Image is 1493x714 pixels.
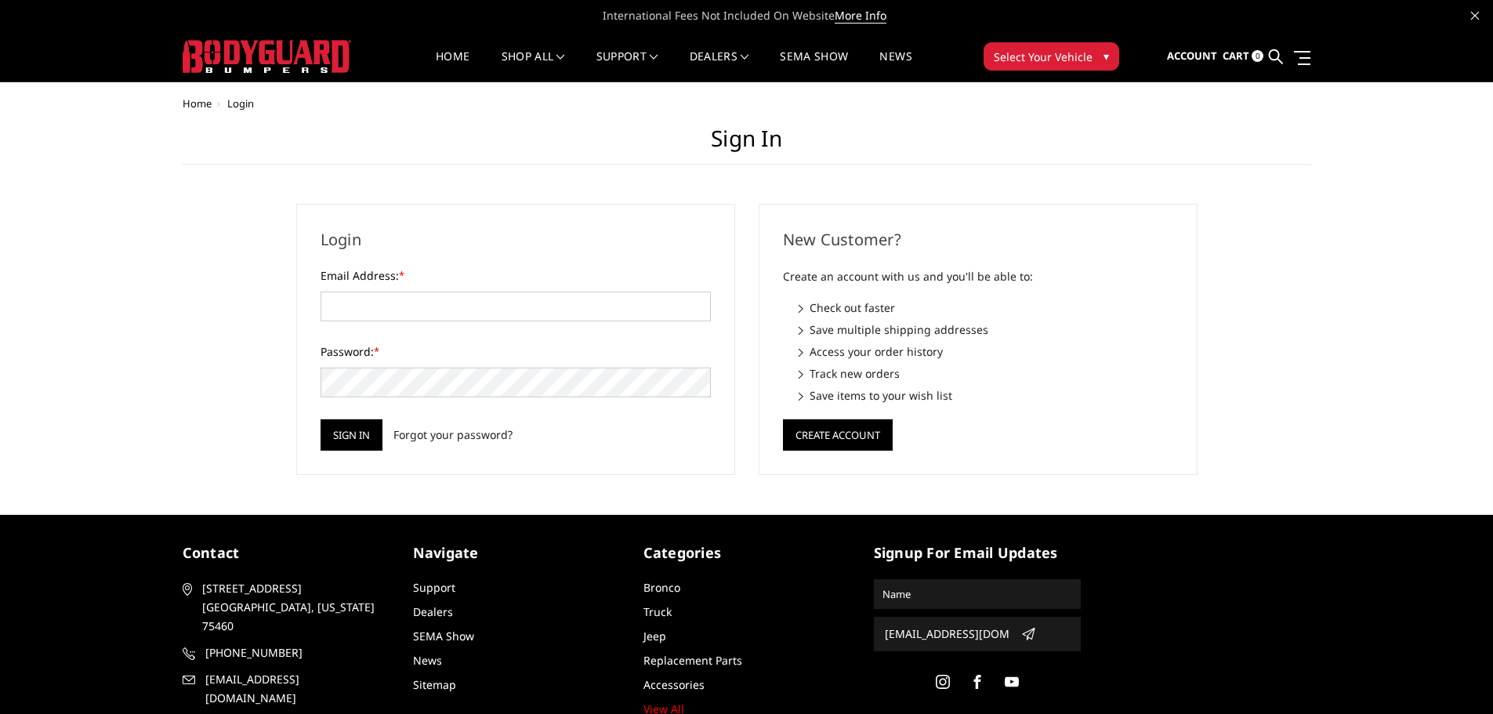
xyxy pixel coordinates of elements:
li: Check out faster [799,299,1173,316]
a: News [413,653,442,668]
a: SEMA Show [413,629,474,643]
a: Jeep [643,629,666,643]
li: Save multiple shipping addresses [799,321,1173,338]
label: Email Address: [321,267,711,284]
a: Forgot your password? [393,426,513,443]
a: News [879,51,911,82]
a: shop all [502,51,565,82]
a: Dealers [690,51,749,82]
h5: Categories [643,542,850,564]
a: Support [596,51,658,82]
span: [EMAIL_ADDRESS][DOMAIN_NAME] [205,670,387,708]
button: Create Account [783,419,893,451]
span: [PHONE_NUMBER] [205,643,387,662]
iframe: Chat Widget [1415,639,1493,714]
h1: Sign in [183,125,1311,165]
a: Accessories [643,677,705,692]
a: Replacement Parts [643,653,742,668]
a: [PHONE_NUMBER] [183,643,390,662]
a: SEMA Show [780,51,848,82]
h5: signup for email updates [874,542,1081,564]
a: Cart 0 [1223,35,1263,78]
a: Create Account [783,426,893,440]
img: BODYGUARD BUMPERS [183,40,351,73]
h5: Navigate [413,542,620,564]
span: ▾ [1103,48,1109,64]
a: Support [413,580,455,595]
button: Select Your Vehicle [984,42,1119,71]
a: Account [1167,35,1217,78]
label: Password: [321,343,711,360]
a: More Info [835,8,886,24]
a: Sitemap [413,677,456,692]
h2: New Customer? [783,228,1173,252]
a: Truck [643,604,672,619]
a: Bronco [643,580,680,595]
a: Home [436,51,469,82]
h5: contact [183,542,390,564]
input: Name [876,582,1078,607]
h2: Login [321,228,711,252]
span: Login [227,96,254,111]
span: 0 [1252,50,1263,62]
li: Access your order history [799,343,1173,360]
p: Create an account with us and you'll be able to: [783,267,1173,286]
span: Cart [1223,49,1249,63]
li: Save items to your wish list [799,387,1173,404]
span: [STREET_ADDRESS] [GEOGRAPHIC_DATA], [US_STATE] 75460 [202,579,384,636]
li: Track new orders [799,365,1173,382]
span: Account [1167,49,1217,63]
input: Sign in [321,419,382,451]
span: Select Your Vehicle [994,49,1093,65]
input: Email [879,622,1015,647]
a: Dealers [413,604,453,619]
a: [EMAIL_ADDRESS][DOMAIN_NAME] [183,670,390,708]
a: Home [183,96,212,111]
